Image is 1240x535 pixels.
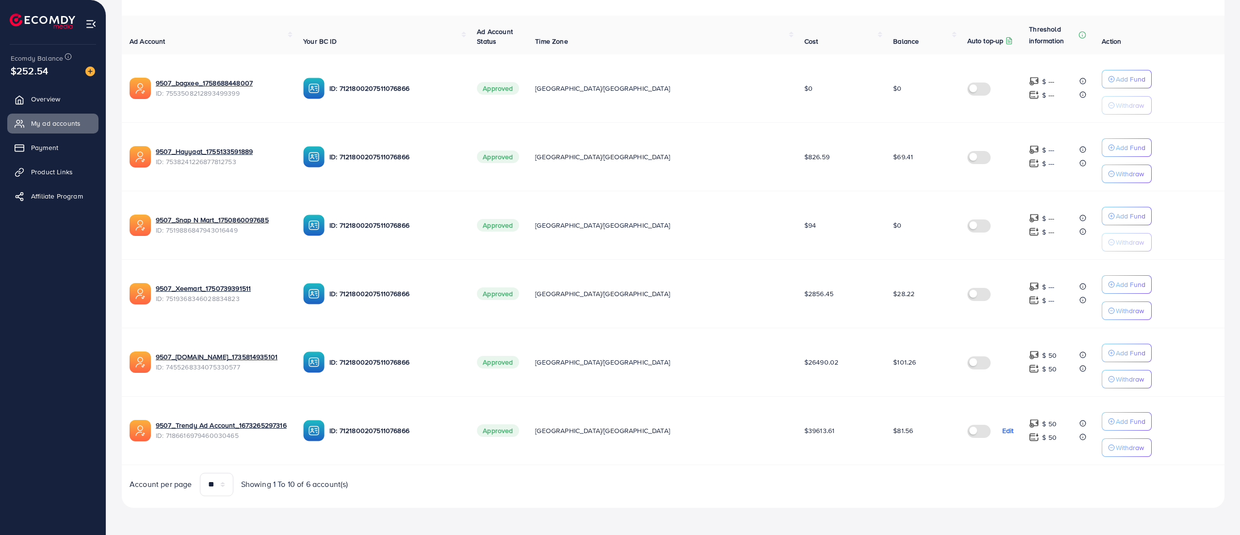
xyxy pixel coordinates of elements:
img: ic-ba-acc.ded83a64.svg [303,215,325,236]
button: Add Fund [1102,138,1152,157]
p: Add Fund [1116,142,1145,153]
p: $ --- [1042,76,1054,87]
button: Withdraw [1102,233,1152,251]
p: ID: 7121800207511076866 [329,425,461,436]
iframe: Chat [1199,491,1233,528]
a: 9507_bagxee_1758688448007 [156,78,253,88]
p: Auto top-up [967,35,1004,47]
button: Add Fund [1102,70,1152,88]
span: Approved [477,356,519,368]
p: Add Fund [1116,73,1145,85]
img: top-up amount [1029,350,1039,360]
span: Time Zone [535,36,568,46]
img: top-up amount [1029,158,1039,168]
span: Your BC ID [303,36,337,46]
img: top-up amount [1029,213,1039,223]
button: Add Fund [1102,207,1152,225]
button: Withdraw [1102,165,1152,183]
img: top-up amount [1029,295,1039,305]
img: ic-ba-acc.ded83a64.svg [303,283,325,304]
a: 9507_Trendy Ad Account_1673265297316 [156,420,287,430]
span: My ad accounts [31,118,81,128]
a: Product Links [7,162,98,182]
img: logo [10,14,75,29]
p: $ --- [1042,213,1054,224]
p: Add Fund [1116,347,1145,359]
img: ic-ba-acc.ded83a64.svg [303,420,325,441]
p: Withdraw [1116,305,1144,317]
span: Showing 1 To 10 of 6 account(s) [241,479,348,490]
img: top-up amount [1029,227,1039,237]
p: $ 50 [1042,432,1057,443]
p: Withdraw [1116,236,1144,248]
span: Action [1102,36,1121,46]
span: Ad Account [130,36,165,46]
div: <span class='underline'>9507_Xeemart_1750739391511</span></br>7519368346028834823 [156,284,288,303]
p: Edit [1002,425,1014,436]
img: ic-ads-acc.e4c84228.svg [130,283,151,304]
a: 9507_Xeemart_1750739391511 [156,284,251,293]
span: $826.59 [804,152,830,162]
span: ID: 7519886847943016449 [156,225,288,235]
span: Approved [477,287,519,300]
span: Approved [477,424,519,437]
a: 9507_Hayyaat_1755133591889 [156,147,253,156]
p: ID: 7121800207511076866 [329,151,461,163]
p: Add Fund [1116,416,1145,427]
span: Payment [31,143,58,152]
p: Withdraw [1116,100,1144,111]
p: $ 50 [1042,418,1057,430]
button: Withdraw [1102,438,1152,457]
span: [GEOGRAPHIC_DATA]/[GEOGRAPHIC_DATA] [535,289,670,299]
p: $ --- [1042,144,1054,156]
a: Affiliate Program [7,186,98,206]
span: $0 [893,220,901,230]
img: top-up amount [1029,282,1039,292]
span: Balance [893,36,919,46]
p: $ 50 [1042,363,1057,375]
img: ic-ads-acc.e4c84228.svg [130,215,151,236]
span: ID: 7519368346028834823 [156,294,288,303]
a: Payment [7,138,98,157]
p: $ --- [1042,226,1054,238]
img: top-up amount [1029,364,1039,374]
div: <span class='underline'>9507_bagxee_1758688448007</span></br>7553508212893499399 [156,78,288,98]
img: top-up amount [1029,76,1039,86]
img: ic-ba-acc.ded83a64.svg [303,146,325,167]
p: $ --- [1042,281,1054,293]
span: $0 [893,84,901,93]
span: Approved [477,150,519,163]
span: Product Links [31,167,73,177]
img: top-up amount [1029,90,1039,100]
span: $28.22 [893,289,914,299]
span: Overview [31,94,60,104]
a: 9507_[DOMAIN_NAME]_1735814935101 [156,352,277,362]
p: ID: 7121800207511076866 [329,83,461,94]
span: Approved [477,82,519,95]
p: ID: 7121800207511076866 [329,219,461,231]
span: Ecomdy Balance [11,53,63,63]
img: ic-ads-acc.e4c84228.svg [130,351,151,373]
button: Withdraw [1102,301,1152,320]
button: Withdraw [1102,370,1152,388]
img: image [85,67,95,76]
span: $81.56 [893,426,913,435]
p: Withdraw [1116,442,1144,453]
span: [GEOGRAPHIC_DATA]/[GEOGRAPHIC_DATA] [535,84,670,93]
p: ID: 7121800207511076866 [329,288,461,300]
button: Withdraw [1102,96,1152,115]
a: My ad accounts [7,114,98,133]
span: ID: 7538241226877812753 [156,157,288,167]
a: Overview [7,89,98,109]
p: $ --- [1042,89,1054,101]
span: Account per page [130,479,192,490]
span: $94 [804,220,816,230]
div: <span class='underline'>9507_Blackowl.pk_1735814935101</span></br>7455268334075330577 [156,352,288,372]
p: $ 50 [1042,350,1057,361]
span: $2856.45 [804,289,833,299]
img: ic-ads-acc.e4c84228.svg [130,420,151,441]
img: ic-ads-acc.e4c84228.svg [130,146,151,167]
img: menu [85,18,97,30]
img: ic-ads-acc.e4c84228.svg [130,78,151,99]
